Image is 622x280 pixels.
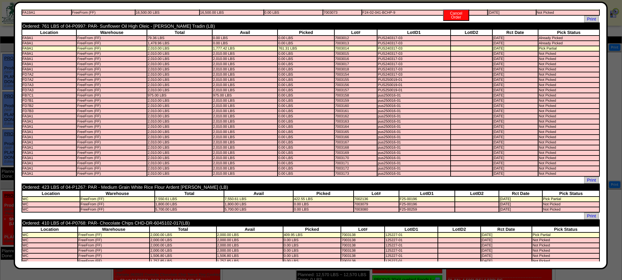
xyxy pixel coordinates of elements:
td: FreeFrom (FF) [77,88,147,93]
td: FreeFrom (FF) [77,83,147,87]
td: 2,010.00 LBS [147,114,212,119]
td: FA9A1 [22,62,76,66]
td: FD7A2 [22,72,76,77]
td: 2,010.00 LBS [213,98,277,103]
td: 7002136 [354,197,399,201]
td: Not Picked [538,93,599,98]
td: [DATE] [499,202,542,207]
td: [DATE] [493,119,538,124]
td: pus250016-01 [377,109,450,113]
td: [DATE] [493,41,538,46]
td: FA9A1 [22,41,76,46]
td: FreeFrom (FF) [77,125,147,129]
td: Not Picked [538,140,599,145]
td: 7003014 [335,46,377,51]
td: FA19A1 [22,10,71,15]
td: pus250016-01 [377,145,450,150]
td: FD7A2 [22,78,76,82]
td: 2,010.00 LBS [213,62,277,66]
th: Total [155,191,224,196]
td: FreeFrom (FF) [77,57,147,61]
td: 2,010.00 LBS [147,151,212,155]
td: 7003171 [335,161,377,166]
th: Location [22,30,76,35]
td: 7003157 [335,88,377,93]
td: PUS240317-03 [377,41,450,46]
td: 7003162 [335,114,377,119]
td: [DATE] [493,52,538,56]
td: pus250016-01 [377,171,450,176]
td: Not Picked [543,202,599,207]
td: 7003013 [335,41,377,46]
td: [DATE] [493,171,538,176]
td: [DATE] [493,104,538,108]
td: FA3A1 [22,161,76,166]
td: Ordered: 761 LBS of 04-P0997: PAR- Sunflower Oil High Oleic - [PERSON_NAME] Tradin (LB) [22,23,492,29]
td: F24-02-041-BCHP-9 [362,10,450,15]
td: 0.00 LBS [278,119,334,124]
td: 0.00 LBS [278,83,334,87]
td: pus250016-01 [377,161,450,166]
td: 16,500.00 LBS [200,10,263,15]
a: Print [584,16,599,22]
td: FreeFrom (FF) [77,67,147,72]
td: 0.00 LBS [278,171,334,176]
td: FreeFrom (FF) [77,36,147,40]
td: 2,010.00 LBS [147,161,212,166]
td: pus250016-01 [377,135,450,140]
td: Not Picked [538,109,599,113]
td: [DATE] [493,156,538,160]
td: Not Picked [538,135,599,140]
td: FD7A3 [22,88,76,93]
td: Pick Partial [543,197,599,201]
td: 0.00 LBS [278,145,334,150]
td: 7003163 [335,119,377,124]
td: 0.00 LBS [213,36,277,40]
td: 2,010.00 LBS [213,145,277,150]
td: FD7A3 [22,83,76,87]
td: Not Picked [538,72,599,77]
td: 2,010.00 LBS [213,135,277,140]
td: Not Picked [538,171,599,176]
td: FA3A1 [22,171,76,176]
td: 0.00 LBS [278,166,334,171]
td: Not Picked [538,62,599,66]
td: Not Picked [538,67,599,72]
td: Not Picked [538,130,599,134]
td: 2,010.00 LBS [147,52,212,56]
td: [DATE] [493,36,538,40]
td: FreeFrom (FF) [77,140,147,145]
td: 0.00 LBS [278,62,334,66]
td: 2,010.00 LBS [213,151,277,155]
td: FreeFrom (FF) [77,98,147,103]
td: [DATE] [493,140,538,145]
td: FA3A1 [22,166,76,171]
span: Print [584,177,599,184]
span: Print [584,213,599,219]
td: [DATE] [493,88,538,93]
td: 2,010.00 LBS [213,114,277,119]
td: F25-00196 [399,202,455,207]
td: 7003165 [335,130,377,134]
th: LotID1 [399,191,455,196]
td: 0.00 LBS [264,10,323,15]
td: FreeFrom (FF) [77,119,147,124]
td: [DATE] [493,62,538,66]
td: FreeFrom (FF) [80,197,154,201]
td: 975.00 LBS [147,93,212,98]
td: Already Picked [538,36,599,40]
td: pus250016-01 [377,98,450,103]
td: 0.00 LBS [278,41,334,46]
td: PUS250019-01 [377,78,450,82]
td: 2,010.00 LBS [147,119,212,124]
td: FreeFrom (FF) [77,145,147,150]
td: Not Picked [538,125,599,129]
td: pus250016-01 [377,130,450,134]
th: Lot# [354,191,399,196]
td: 7003169 [335,151,377,155]
td: pus250016-01 [377,104,450,108]
td: 7003166 [335,135,377,140]
td: 0.00 LBS [278,98,334,103]
td: 2,010.00 LBS [147,83,212,87]
td: pus250016-01 [377,114,450,119]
